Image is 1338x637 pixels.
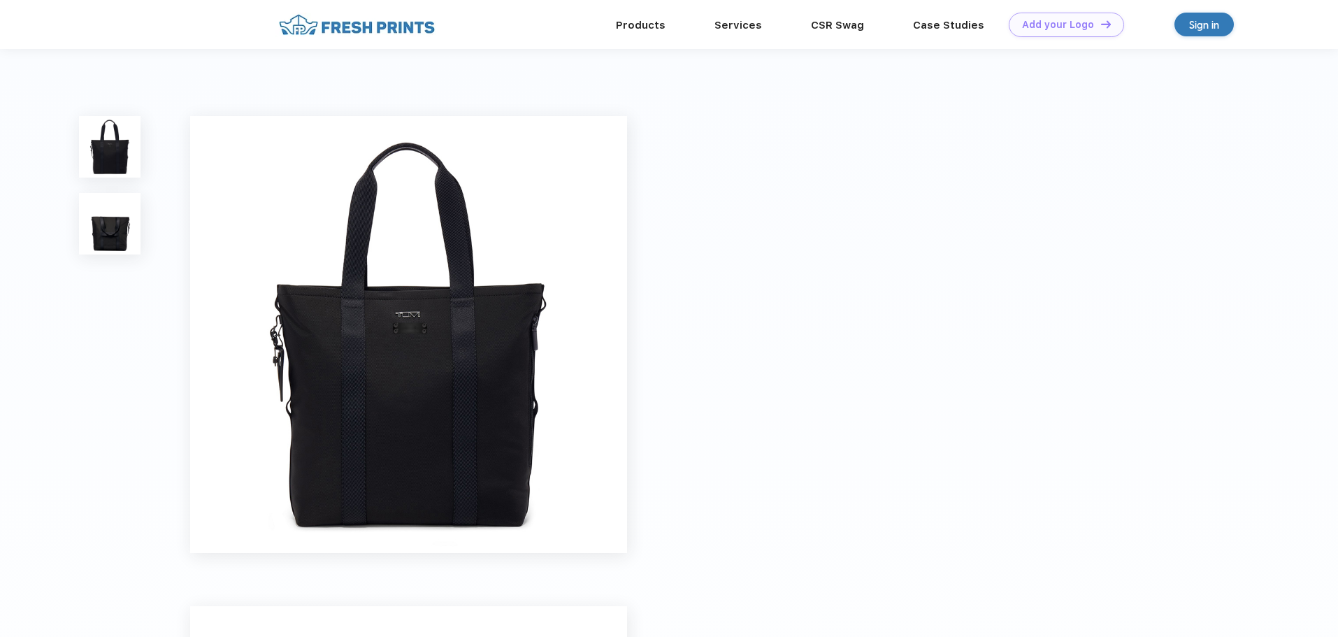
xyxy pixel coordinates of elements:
[1189,17,1219,33] div: Sign in
[190,116,627,553] img: func=resize&h=640
[79,193,141,255] img: func=resize&h=100
[1101,20,1111,28] img: DT
[616,19,666,31] a: Products
[79,116,141,178] img: func=resize&h=100
[1174,13,1234,36] a: Sign in
[275,13,439,37] img: fo%20logo%202.webp
[1022,19,1094,31] div: Add your Logo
